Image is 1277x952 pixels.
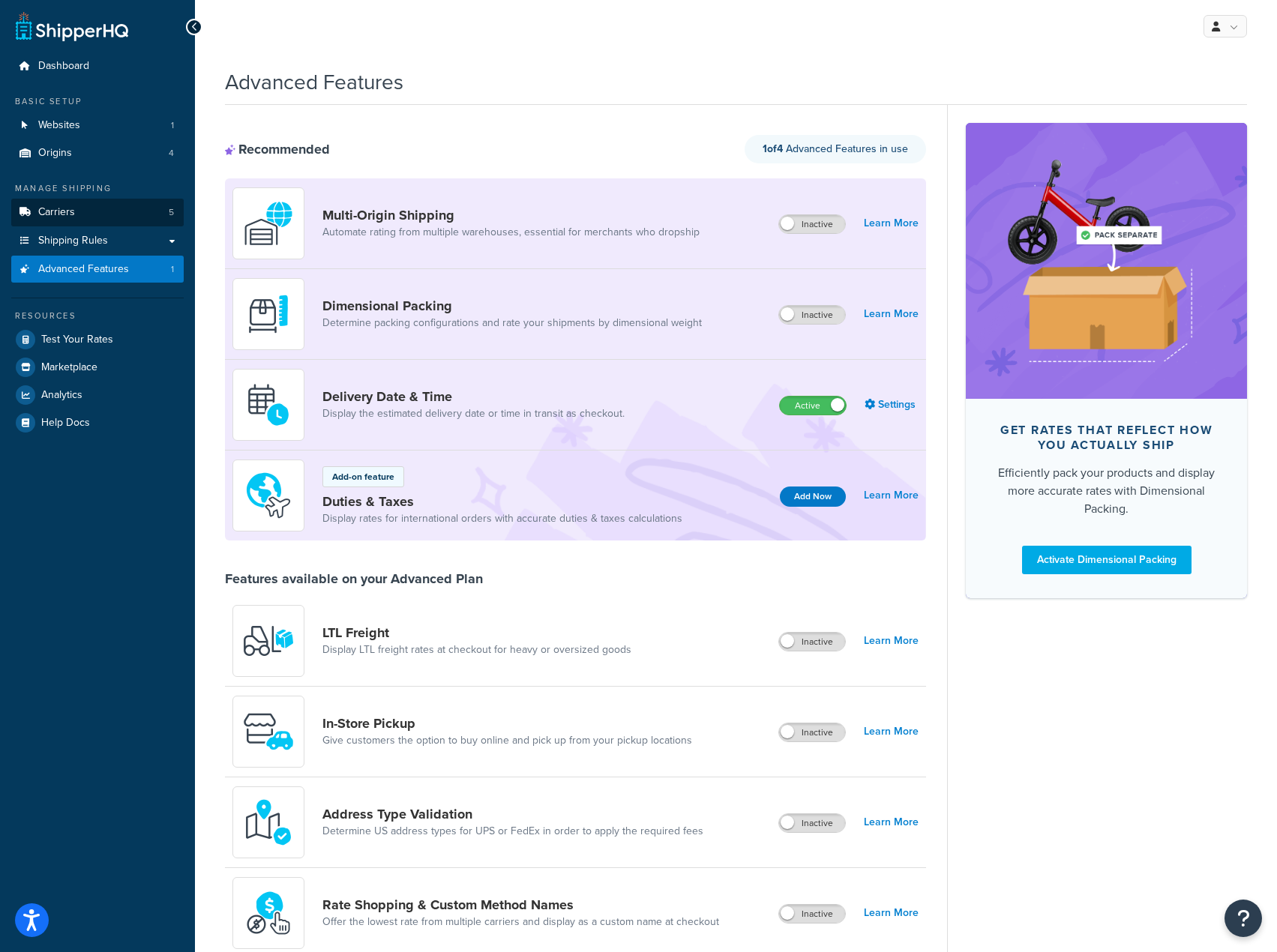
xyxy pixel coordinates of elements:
a: Dimensional Packing [322,298,702,314]
a: Learn More [864,485,919,506]
a: Offer the lowest rate from multiple carriers and display as a custom name at checkout [322,915,719,930]
span: 1 [171,263,174,276]
span: 5 [169,206,174,219]
button: Open Resource Center [1225,900,1262,937]
img: icon-duo-feat-landed-cost-7136b061.png [242,469,295,522]
a: Help Docs [11,409,184,436]
a: Marketplace [11,354,184,381]
a: Dashboard [11,52,184,80]
a: LTL Freight [322,624,631,641]
div: Resources [11,310,184,322]
img: kIG8fy0lQAAAABJRU5ErkJggg== [242,796,295,849]
div: Efficiently pack your products and display more accurate rates with Dimensional Packing. [990,464,1223,518]
a: Delivery Date & Time [322,388,625,405]
img: feature-image-dim-d40ad3071a2b3c8e08177464837368e35600d3c5e73b18a22c1e4bb210dc32ac.png [988,145,1225,376]
label: Inactive [779,814,845,832]
div: Manage Shipping [11,182,184,195]
label: Inactive [779,905,845,923]
a: Automate rating from multiple warehouses, essential for merchants who dropship [322,225,700,240]
div: Get rates that reflect how you actually ship [990,423,1223,453]
button: Add Now [780,486,846,507]
a: Multi-Origin Shipping [322,207,700,223]
label: Active [780,397,846,415]
label: Inactive [779,633,845,651]
img: wfgcfpwTIucLEAAAAASUVORK5CYII= [242,705,295,758]
div: Features available on your Advanced Plan [225,570,483,587]
a: Settings [865,394,919,415]
div: Basic Setup [11,95,184,108]
span: Shipping Rules [38,235,108,247]
li: Advanced Features [11,256,184,283]
span: Dashboard [38,60,89,73]
h1: Advanced Features [225,67,403,97]
span: Advanced Features [38,263,129,276]
strong: 1 of 4 [763,141,783,157]
a: Determine US address types for UPS or FedEx in order to apply the required fees [322,824,703,839]
li: Carriers [11,199,184,226]
div: Recommended [225,141,330,157]
a: Determine packing configurations and rate your shipments by dimensional weight [322,316,702,331]
img: WatD5o0RtDAAAAAElFTkSuQmCC [242,197,295,250]
a: Learn More [864,213,919,234]
li: Websites [11,112,184,139]
a: Display LTL freight rates at checkout for heavy or oversized goods [322,642,631,657]
span: Analytics [41,389,82,402]
span: Carriers [38,206,75,219]
a: Duties & Taxes [322,493,682,510]
a: Give customers the option to buy online and pick up from your pickup locations [322,733,692,748]
a: Learn More [864,903,919,924]
span: Test Your Rates [41,334,113,346]
span: Advanced Features in use [763,141,908,157]
span: 1 [171,119,174,132]
a: Shipping Rules [11,227,184,255]
a: Learn More [864,721,919,742]
img: y79ZsPf0fXUFUhFXDzUgf+ktZg5F2+ohG75+v3d2s1D9TjoU8PiyCIluIjV41seZevKCRuEjTPPOKHJsQcmKCXGdfprl3L4q7... [242,615,295,667]
label: Inactive [779,723,845,741]
span: Help Docs [41,417,90,430]
label: Inactive [779,306,845,324]
a: Learn More [864,812,919,833]
a: Learn More [864,630,919,651]
a: Learn More [864,304,919,325]
a: Origins4 [11,139,184,167]
p: Add-on feature [332,470,394,483]
span: Marketplace [41,361,97,374]
span: Websites [38,119,80,132]
a: Rate Shopping & Custom Method Names [322,897,719,913]
a: Activate Dimensional Packing [1022,546,1192,574]
a: Display rates for international orders with accurate duties & taxes calculations [322,511,682,526]
a: Address Type Validation [322,806,703,822]
label: Inactive [779,215,845,233]
img: DTVBYsAAAAAASUVORK5CYII= [242,288,295,340]
img: icon-duo-feat-rate-shopping-ecdd8bed.png [242,887,295,939]
a: Analytics [11,382,184,409]
span: 4 [169,147,174,160]
span: Origins [38,147,72,160]
a: Display the estimated delivery date or time in transit as checkout. [322,406,625,421]
a: Carriers5 [11,199,184,226]
a: Advanced Features1 [11,256,184,283]
a: Test Your Rates [11,326,184,353]
a: In-Store Pickup [322,715,692,732]
img: gfkeb5ejjkALwAAAABJRU5ErkJggg== [242,379,295,431]
li: Origins [11,139,184,167]
a: Websites1 [11,112,184,139]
